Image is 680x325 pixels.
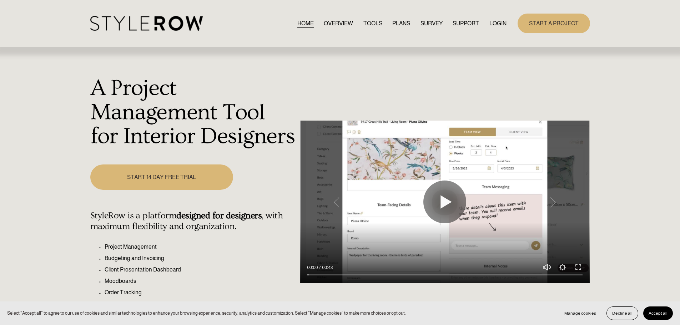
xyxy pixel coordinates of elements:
a: LOGIN [489,19,507,28]
span: SUPPORT [453,19,479,28]
p: Budgeting and Invoicing [105,254,296,263]
a: SURVEY [420,19,443,28]
a: HOME [297,19,314,28]
h4: StyleRow is a platform , with maximum flexibility and organization. [90,210,296,232]
p: Project Management [105,243,296,251]
button: Accept all [643,306,673,320]
a: PLANS [392,19,410,28]
div: Current time [307,264,319,271]
img: StyleRow [90,16,203,31]
span: Manage cookies [564,311,596,316]
p: Moodboards [105,277,296,285]
button: Play [423,181,466,223]
a: OVERVIEW [324,19,353,28]
h1: A Project Management Tool for Interior Designers [90,76,296,149]
span: Decline all [612,311,633,316]
strong: designed for designers [176,210,262,221]
button: Decline all [606,306,638,320]
a: folder dropdown [453,19,479,28]
a: TOOLS [363,19,382,28]
input: Seek [307,273,583,278]
span: Accept all [649,311,668,316]
a: START A PROJECT [518,14,590,33]
button: Manage cookies [559,306,601,320]
p: Client Presentation Dashboard [105,265,296,274]
p: Order Tracking [105,288,296,297]
a: START 14 DAY FREE TRIAL [90,164,233,190]
p: Select “Accept all” to agree to our use of cookies and similar technologies to enhance your brows... [7,310,406,316]
div: Duration [319,264,334,271]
